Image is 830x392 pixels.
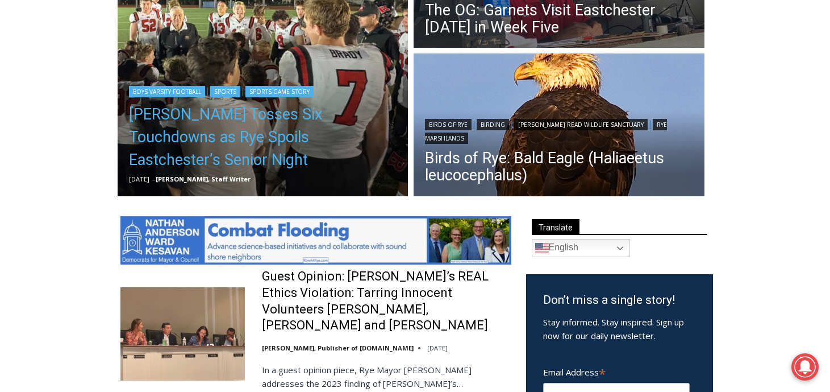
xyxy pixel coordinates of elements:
a: Boys Varsity Football [129,86,205,97]
p: Stay informed. Stay inspired. Sign up now for our daily newsletter. [543,315,696,343]
time: [DATE] [129,175,149,183]
img: en [535,241,549,255]
h4: [PERSON_NAME] Read Sanctuary Fall Fest: [DATE] [9,114,151,141]
a: [PERSON_NAME] Read Wildlife Sanctuary [514,119,648,130]
a: Birding [477,119,509,130]
div: Two by Two Animal Haven & The Nature Company: The Wild World of Animals [119,32,164,96]
img: [PHOTO: Bald Eagle (Haliaeetus leucocephalus) at the Playland Boardwalk in Rye, New York. Credit:... [414,53,704,199]
span: Intern @ [DOMAIN_NAME] [297,113,527,139]
label: Email Address [543,361,690,381]
a: Sports [210,86,240,97]
a: Guest Opinion: [PERSON_NAME]’s REAL Ethics Violation: Tarring Innocent Volunteers [PERSON_NAME], ... [262,269,511,333]
a: Read More Birds of Rye: Bald Eagle (Haliaeetus leucocephalus) [414,53,704,199]
a: Birds of Rye [425,119,472,130]
a: The OG: Garnets Visit Eastchester [DATE] in Week Five [425,2,693,36]
img: Guest Opinion: Rye’s REAL Ethics Violation: Tarring Innocent Volunteers Carolina Johnson, Julie S... [120,287,245,381]
div: 6 [119,98,124,110]
a: [PERSON_NAME], Publisher of [DOMAIN_NAME] [262,344,414,352]
a: [PERSON_NAME] Read Sanctuary Fall Fest: [DATE] [1,113,170,142]
a: [PERSON_NAME], Staff Writer [156,175,251,183]
div: / [127,98,130,110]
p: In a guest opinion piece, Rye Mayor [PERSON_NAME] addresses the 2023 finding of [PERSON_NAME]’s… [262,363,511,390]
time: [DATE] [427,344,448,352]
div: 6 [133,98,138,110]
a: English [532,239,630,257]
a: Intern @ [DOMAIN_NAME] [273,110,550,142]
div: | | | [425,117,693,144]
span: Translate [532,219,579,234]
div: | | [129,84,397,97]
a: Sports Game Story [245,86,314,97]
div: "We would have speakers with experience in local journalism speak to us about their experiences a... [287,1,537,110]
a: [PERSON_NAME] Tosses Six Touchdowns as Rye Spoils Eastchester’s Senior Night [129,103,397,171]
a: Birds of Rye: Bald Eagle (Haliaeetus leucocephalus) [425,150,693,184]
span: – [152,175,156,183]
h3: Don’t miss a single story! [543,291,696,310]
